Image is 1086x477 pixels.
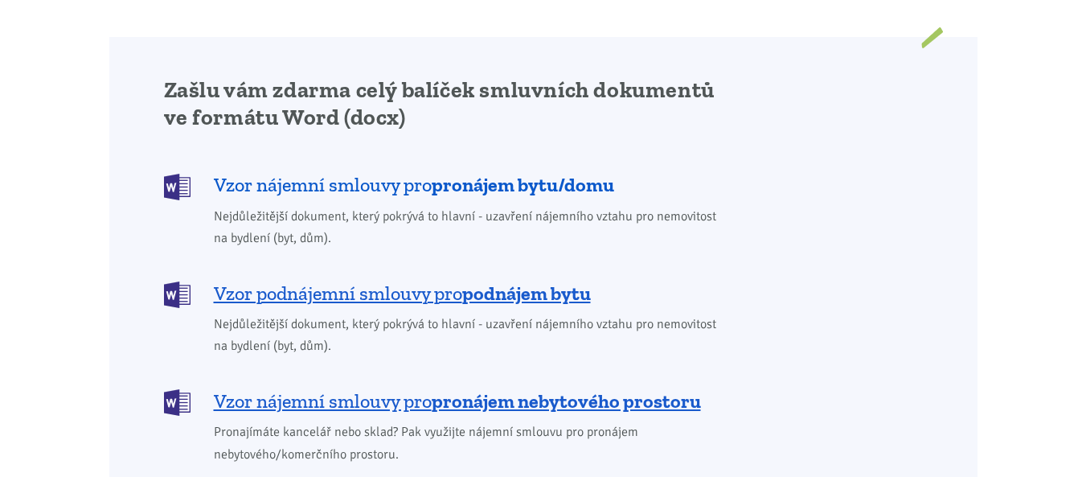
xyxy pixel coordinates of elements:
[432,173,614,196] b: pronájem bytu/domu
[214,281,591,306] span: Vzor podnájemní smlouvy pro
[214,389,701,414] span: Vzor nájemní smlouvy pro
[164,282,191,308] img: DOCX (Word)
[214,206,727,249] span: Nejdůležitější dokument, který pokrývá to hlavní - uzavření nájemního vztahu pro nemovitost na by...
[462,282,591,305] b: podnájem bytu
[214,314,727,357] span: Nejdůležitější dokument, který pokrývá to hlavní - uzavření nájemního vztahu pro nemovitost na by...
[432,389,701,413] b: pronájem nebytového prostoru
[164,174,191,200] img: DOCX (Word)
[164,389,191,416] img: DOCX (Word)
[164,280,727,306] a: Vzor podnájemní smlouvy propodnájem bytu
[214,172,614,198] span: Vzor nájemní smlouvy pro
[164,76,727,131] h2: Zašlu vám zdarma celý balíček smluvních dokumentů ve formátu Word (docx)
[214,421,727,465] span: Pronajímáte kancelář nebo sklad? Pak využijte nájemní smlouvu pro pronájem nebytového/komerčního ...
[164,172,727,199] a: Vzor nájemní smlouvy propronájem bytu/domu
[164,388,727,414] a: Vzor nájemní smlouvy propronájem nebytového prostoru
